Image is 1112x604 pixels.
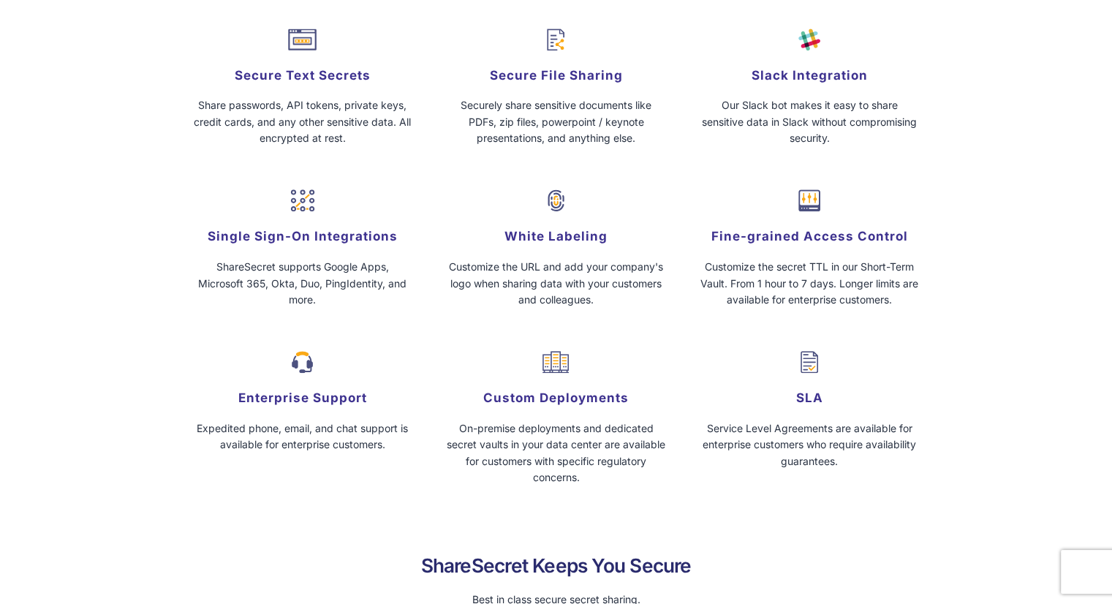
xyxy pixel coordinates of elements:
[182,388,423,408] h5: Enterprise Support
[435,420,676,486] p: On-premise deployments and dedicated secret vaults in your data center are available for customer...
[435,388,676,408] h5: Custom Deployments
[176,554,937,578] h2: ShareSecret Keeps You Secure
[689,420,930,469] p: Service Level Agreements are available for enterprise customers who require availability guarantees.
[182,97,423,146] p: Share passwords, API tokens, private keys, credit cards, and any other sensitive data. All encryp...
[435,65,676,86] h5: Secure File Sharing
[689,226,930,246] h5: Fine-grained Access Control
[1039,531,1094,586] iframe: Drift Widget Chat Controller
[435,259,676,308] p: Customize the URL and add your company's logo when sharing data with your customers and colleagues.
[182,259,423,308] p: ShareSecret supports Google Apps, Microsoft 365, Okta, Duo, PingIdentity, and more.
[689,388,930,408] h5: SLA
[435,226,676,246] h5: White Labeling
[689,65,930,86] h5: Slack Integration
[435,97,676,146] p: Securely share sensitive documents like PDFs, zip files, powerpoint / keynote presentations, and ...
[689,97,930,146] p: Our Slack bot makes it easy to share sensitive data in Slack without compromising security.
[182,420,423,453] p: Expedited phone, email, and chat support is available for enterprise customers.
[182,226,423,246] h5: Single Sign-On Integrations
[689,259,930,308] p: Customize the secret TTL in our Short-Term Vault. From 1 hour to 7 days. Longer limits are availa...
[182,65,423,86] h5: Secure Text Secrets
